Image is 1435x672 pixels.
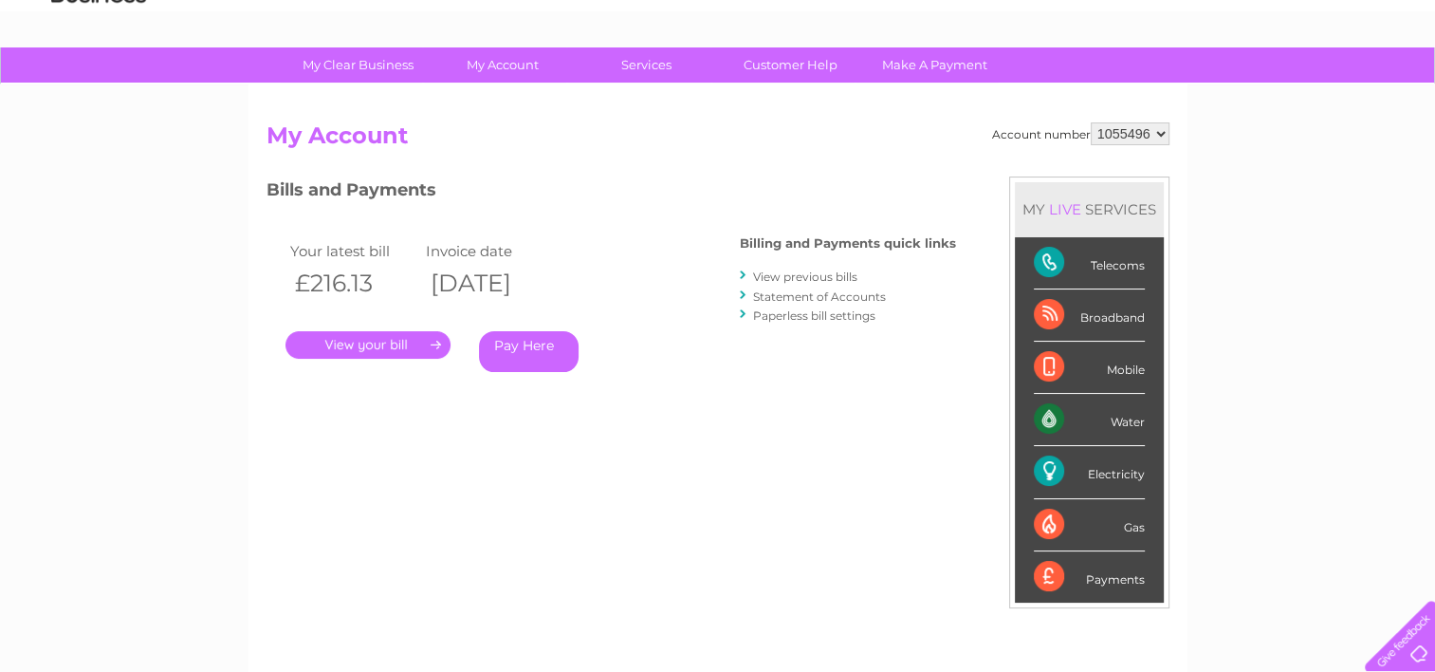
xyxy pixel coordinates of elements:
[753,308,875,323] a: Paperless bill settings
[1372,81,1417,95] a: Log out
[856,47,1013,83] a: Make A Payment
[1034,394,1145,446] div: Water
[280,47,436,83] a: My Clear Business
[740,236,956,251] h4: Billing and Payments quick links
[1034,551,1145,603] div: Payments
[285,264,422,303] th: £216.13
[270,10,1167,92] div: Clear Business is a trading name of Verastar Limited (registered in [GEOGRAPHIC_DATA] No. 3667643...
[267,122,1169,159] h2: My Account
[50,49,147,107] img: logo.png
[1101,81,1137,95] a: Water
[1015,182,1164,236] div: MY SERVICES
[479,331,579,372] a: Pay Here
[1149,81,1190,95] a: Energy
[285,238,422,264] td: Your latest bill
[1045,200,1085,218] div: LIVE
[424,47,580,83] a: My Account
[421,264,558,303] th: [DATE]
[1034,237,1145,289] div: Telecoms
[1034,446,1145,498] div: Electricity
[1202,81,1259,95] a: Telecoms
[753,289,886,304] a: Statement of Accounts
[1034,289,1145,342] div: Broadband
[1034,342,1145,394] div: Mobile
[568,47,725,83] a: Services
[712,47,869,83] a: Customer Help
[1309,81,1355,95] a: Contact
[285,331,451,359] a: .
[267,177,956,210] h3: Bills and Payments
[1034,499,1145,551] div: Gas
[421,238,558,264] td: Invoice date
[1077,9,1208,33] a: 0333 014 3131
[753,270,857,284] a: View previous bills
[1270,81,1297,95] a: Blog
[992,122,1169,145] div: Account number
